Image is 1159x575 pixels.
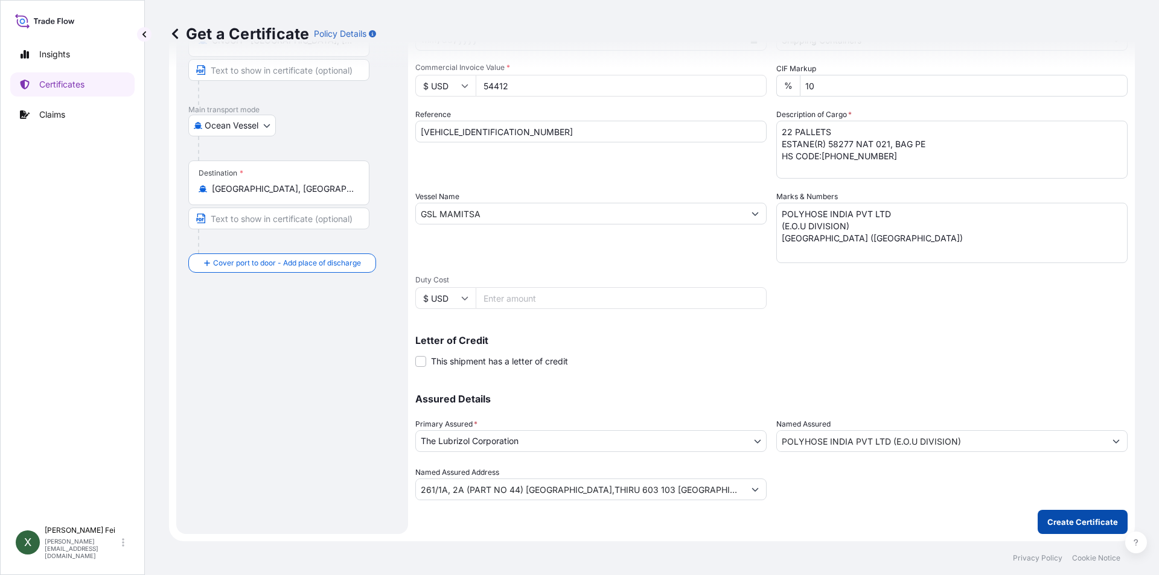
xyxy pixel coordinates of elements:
input: Named Assured Address [416,478,744,500]
p: Main transport mode [188,105,396,115]
a: Insights [10,42,135,66]
label: Named Assured Address [415,466,499,478]
label: Marks & Numbers [776,191,838,203]
button: Create Certificate [1038,510,1128,534]
input: Enter amount [476,287,767,309]
label: Vessel Name [415,191,459,203]
a: Claims [10,103,135,127]
p: Assured Details [415,394,1128,404]
p: Policy Details [314,28,366,40]
span: The Lubrizol Corporation [421,435,519,447]
input: Text to appear on certificate [188,208,369,229]
span: Cover port to door - Add place of discharge [213,257,361,269]
button: Cover port to door - Add place of discharge [188,253,376,273]
p: Insights [39,48,70,60]
input: Enter amount [476,75,767,97]
input: Type to search vessel name or IMO [416,203,744,224]
button: The Lubrizol Corporation [415,430,767,452]
span: Duty Cost [415,275,767,285]
label: CIF Markup [776,63,816,75]
p: [PERSON_NAME][EMAIL_ADDRESS][DOMAIN_NAME] [45,538,120,559]
span: Ocean Vessel [205,119,258,132]
p: Letter of Credit [415,335,1128,345]
input: Destination [212,183,354,195]
input: Assured Name [777,430,1105,452]
button: Select transport [188,115,276,136]
label: Description of Cargo [776,109,852,121]
label: Reference [415,109,451,121]
button: Show suggestions [1105,430,1127,452]
div: Destination [199,168,243,178]
span: X [24,536,31,548]
span: This shipment has a letter of credit [431,355,568,367]
a: Certificates [10,72,135,97]
span: Primary Assured [415,418,477,430]
a: Privacy Policy [1013,553,1062,563]
a: Cookie Notice [1072,553,1120,563]
p: Claims [39,109,65,121]
p: Get a Certificate [169,24,309,43]
p: [PERSON_NAME] Fei [45,526,120,535]
label: Named Assured [776,418,831,430]
span: Commercial Invoice Value [415,63,767,72]
input: Enter percentage between 0 and 24% [800,75,1128,97]
div: % [776,75,800,97]
button: Show suggestions [744,203,766,224]
input: Text to appear on certificate [188,59,369,81]
input: Enter booking reference [415,121,767,142]
p: Create Certificate [1047,516,1118,528]
button: Show suggestions [744,478,766,500]
p: Certificates [39,78,85,91]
